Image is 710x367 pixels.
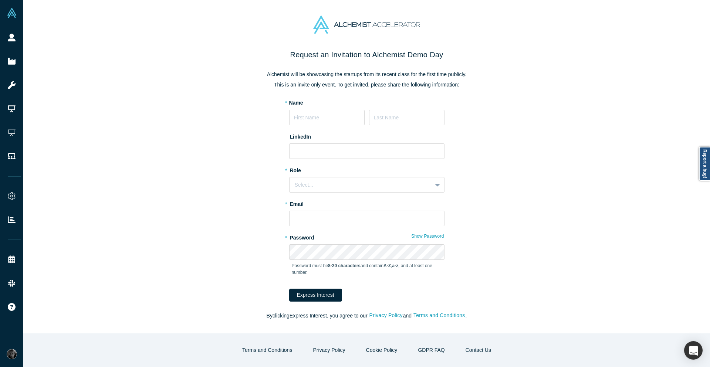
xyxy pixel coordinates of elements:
p: Password must be and contain , , and at least one number. [292,262,442,276]
button: Cookie Policy [358,344,405,357]
img: Rami C.'s Account [7,349,17,359]
p: By clicking Express Interest , you agree to our and . [212,312,522,320]
button: Terms and Conditions [413,311,466,320]
button: Show Password [411,231,444,241]
h2: Request an Invitation to Alchemist Demo Day [212,49,522,60]
button: Privacy Policy [305,344,353,357]
input: Last Name [369,110,444,125]
label: Password [289,231,444,242]
a: Report a bug! [699,147,710,181]
img: Alchemist Vault Logo [7,8,17,18]
strong: A-Z [383,263,391,268]
a: GDPR FAQ [410,344,452,357]
label: LinkedIn [289,130,311,141]
button: Privacy Policy [369,311,403,320]
p: Alchemist will be showcasing the startups from its recent class for the first time publicly. [212,71,522,78]
input: First Name [289,110,365,125]
img: Alchemist Accelerator Logo [313,16,420,34]
label: Email [289,198,444,208]
div: Select... [295,181,427,189]
button: Express Interest [289,289,342,302]
button: Terms and Conditions [234,344,300,357]
button: Contact Us [458,344,499,357]
strong: a-z [392,263,398,268]
label: Name [289,99,303,107]
p: This is an invite only event. To get invited, please share the following information: [212,81,522,89]
label: Role [289,164,444,174]
strong: 8-20 characters [328,263,361,268]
